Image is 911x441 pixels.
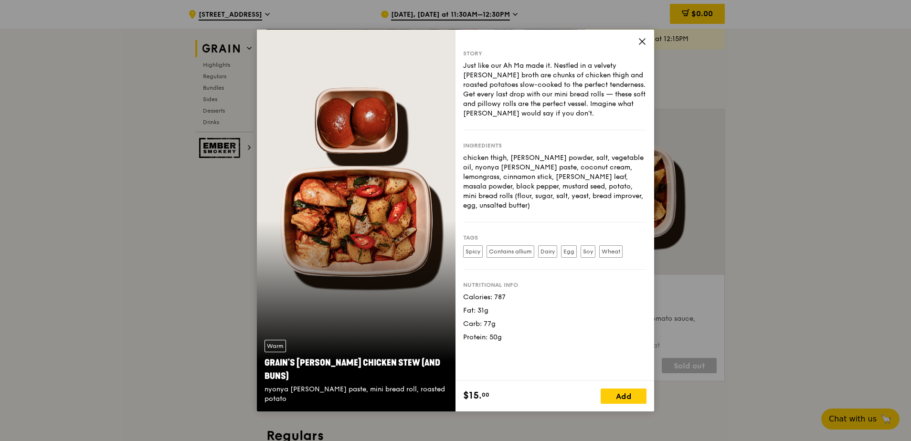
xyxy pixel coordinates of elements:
[463,319,646,329] div: Carb: 77g
[581,245,595,258] label: Soy
[463,50,646,57] div: Story
[463,245,483,258] label: Spicy
[463,306,646,315] div: Fat: 31g
[265,385,448,404] div: nyonya [PERSON_NAME] paste, mini bread roll, roasted potato
[463,234,646,241] div: Tags
[482,391,489,399] span: 00
[463,293,646,302] div: Calories: 787
[487,245,534,258] label: Contains allium
[599,245,623,258] label: Wheat
[463,142,646,149] div: Ingredients
[463,61,646,118] div: Just like our Ah Ma made it. Nestled in a velvety [PERSON_NAME] broth are chunks of chicken thigh...
[463,281,646,289] div: Nutritional info
[538,245,557,258] label: Dairy
[463,388,482,403] span: $15.
[463,153,646,210] div: chicken thigh, [PERSON_NAME] powder, salt, vegetable oil, nyonya [PERSON_NAME] paste, coconut cre...
[561,245,577,258] label: Egg
[463,333,646,342] div: Protein: 50g
[265,356,448,383] div: Grain's [PERSON_NAME] Chicken Stew (and buns)
[265,340,286,352] div: Warm
[601,388,646,404] div: Add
